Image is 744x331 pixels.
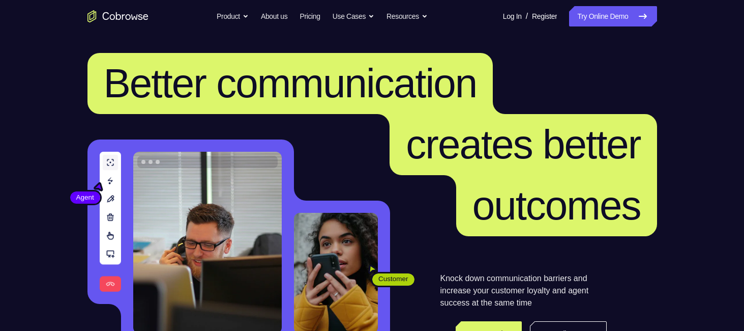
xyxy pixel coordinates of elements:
[569,6,657,26] a: Try Online Demo
[440,272,607,309] p: Knock down communication barriers and increase your customer loyalty and agent success at the sam...
[526,10,528,22] span: /
[386,6,428,26] button: Resources
[333,6,374,26] button: Use Cases
[472,183,641,228] span: outcomes
[300,6,320,26] a: Pricing
[104,61,477,106] span: Better communication
[261,6,287,26] a: About us
[503,6,522,26] a: Log In
[532,6,557,26] a: Register
[406,122,640,167] span: creates better
[217,6,249,26] button: Product
[87,10,148,22] a: Go to the home page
